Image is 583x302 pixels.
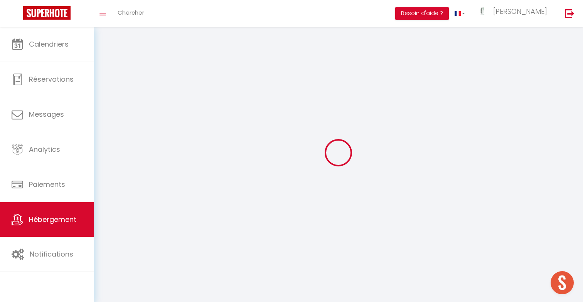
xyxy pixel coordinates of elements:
[29,39,69,49] span: Calendriers
[551,271,574,294] div: Ouvrir le chat
[30,249,73,259] span: Notifications
[29,215,76,224] span: Hébergement
[395,7,449,20] button: Besoin d'aide ?
[29,74,74,84] span: Réservations
[477,7,488,16] img: ...
[118,8,144,17] span: Chercher
[565,8,575,18] img: logout
[29,144,60,154] span: Analytics
[23,6,71,20] img: Super Booking
[29,109,64,119] span: Messages
[493,7,547,16] span: [PERSON_NAME]
[29,180,65,189] span: Paiements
